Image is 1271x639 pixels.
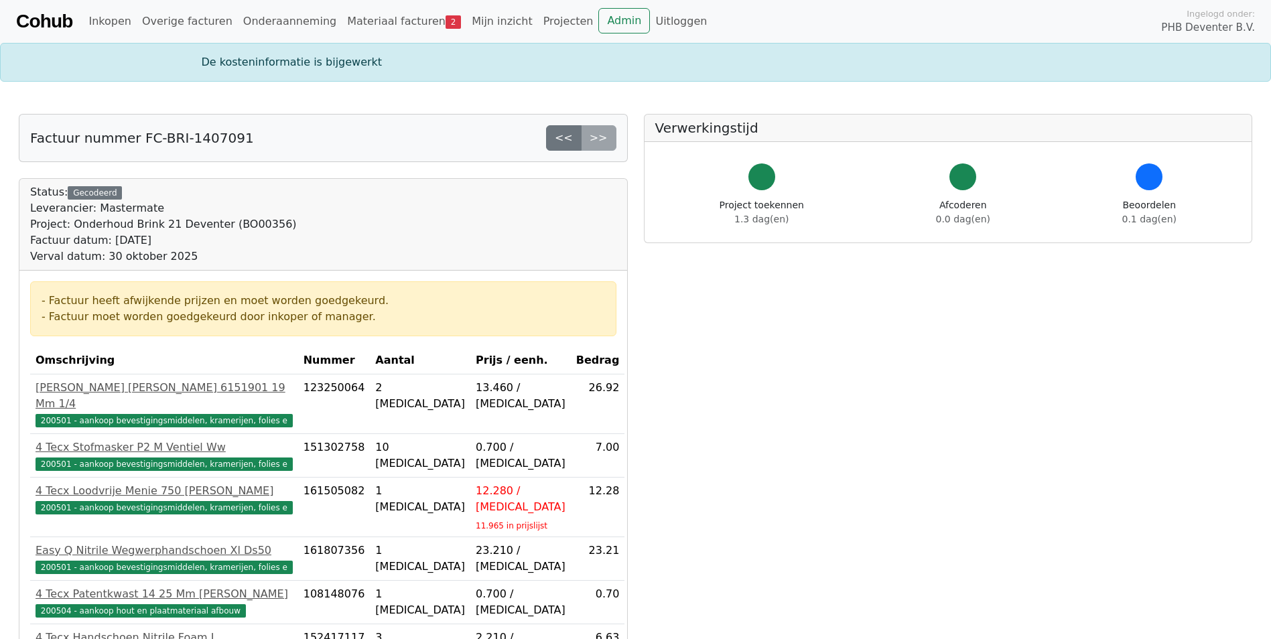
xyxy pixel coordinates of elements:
td: 7.00 [571,434,625,478]
div: 0.700 / [MEDICAL_DATA] [476,439,565,472]
div: Factuur datum: [DATE] [30,232,297,248]
td: 23.21 [571,537,625,581]
a: Overige facturen [137,8,238,35]
a: Admin [598,8,650,33]
td: 123250064 [298,374,371,434]
span: 0.0 dag(en) [936,214,990,224]
div: - Factuur heeft afwijkende prijzen en moet worden goedgekeurd. [42,293,605,309]
a: Mijn inzicht [466,8,538,35]
span: 0.1 dag(en) [1122,214,1177,224]
div: Easy Q Nitrile Wegwerphandschoen Xl Ds50 [36,543,293,559]
div: - Factuur moet worden goedgekeurd door inkoper of manager. [42,309,605,325]
td: 26.92 [571,374,625,434]
div: Status: [30,184,297,265]
div: 1 [MEDICAL_DATA] [375,543,465,575]
a: Onderaanneming [238,8,342,35]
div: Gecodeerd [68,186,122,200]
div: 1 [MEDICAL_DATA] [375,586,465,618]
a: Cohub [16,5,72,38]
h5: Verwerkingstijd [655,120,1242,136]
a: 4 Tecx Stofmasker P2 M Ventiel Ww200501 - aankoop bevestigingsmiddelen, kramerijen, folies e [36,439,293,472]
div: Project toekennen [720,198,804,226]
td: 161505082 [298,478,371,537]
td: 151302758 [298,434,371,478]
div: Verval datum: 30 oktober 2025 [30,248,297,265]
span: 200501 - aankoop bevestigingsmiddelen, kramerijen, folies e [36,501,293,514]
sub: 11.965 in prijslijst [476,521,547,530]
th: Nummer [298,347,371,374]
th: Omschrijving [30,347,298,374]
span: 2 [446,15,461,29]
span: Ingelogd onder: [1187,7,1255,20]
a: 4 Tecx Patentkwast 14 25 Mm [PERSON_NAME]200504 - aankoop hout en plaatmateriaal afbouw [36,586,293,618]
span: 1.3 dag(en) [734,214,789,224]
a: Inkopen [83,8,136,35]
a: Uitloggen [650,8,712,35]
th: Bedrag [571,347,625,374]
div: Beoordelen [1122,198,1177,226]
div: Afcoderen [936,198,990,226]
th: Aantal [370,347,470,374]
div: 2 [MEDICAL_DATA] [375,380,465,412]
a: Materiaal facturen2 [342,8,466,35]
td: 0.70 [571,581,625,624]
div: 4 Tecx Stofmasker P2 M Ventiel Ww [36,439,293,455]
h5: Factuur nummer FC-BRI-1407091 [30,130,254,146]
div: 0.700 / [MEDICAL_DATA] [476,586,565,618]
span: 200501 - aankoop bevestigingsmiddelen, kramerijen, folies e [36,414,293,427]
div: 1 [MEDICAL_DATA] [375,483,465,515]
th: Prijs / eenh. [470,347,571,374]
span: 200501 - aankoop bevestigingsmiddelen, kramerijen, folies e [36,457,293,471]
a: [PERSON_NAME] [PERSON_NAME] 6151901 19 Mm 1/4200501 - aankoop bevestigingsmiddelen, kramerijen, f... [36,380,293,428]
a: Projecten [538,8,599,35]
div: 10 [MEDICAL_DATA] [375,439,465,472]
div: [PERSON_NAME] [PERSON_NAME] 6151901 19 Mm 1/4 [36,380,293,412]
a: Easy Q Nitrile Wegwerphandschoen Xl Ds50200501 - aankoop bevestigingsmiddelen, kramerijen, folies e [36,543,293,575]
span: 200501 - aankoop bevestigingsmiddelen, kramerijen, folies e [36,561,293,574]
a: << [546,125,582,151]
div: 12.280 / [MEDICAL_DATA] [476,483,565,515]
div: 23.210 / [MEDICAL_DATA] [476,543,565,575]
div: 13.460 / [MEDICAL_DATA] [476,380,565,412]
td: 161807356 [298,537,371,581]
td: 108148076 [298,581,371,624]
td: 12.28 [571,478,625,537]
span: PHB Deventer B.V. [1161,20,1255,35]
div: 4 Tecx Patentkwast 14 25 Mm [PERSON_NAME] [36,586,293,602]
div: De kosteninformatie is bijgewerkt [194,54,1078,70]
div: Project: Onderhoud Brink 21 Deventer (BO00356) [30,216,297,232]
span: 200504 - aankoop hout en plaatmateriaal afbouw [36,604,246,618]
a: 4 Tecx Loodvrije Menie 750 [PERSON_NAME]200501 - aankoop bevestigingsmiddelen, kramerijen, folies e [36,483,293,515]
div: 4 Tecx Loodvrije Menie 750 [PERSON_NAME] [36,483,293,499]
div: Leverancier: Mastermate [30,200,297,216]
